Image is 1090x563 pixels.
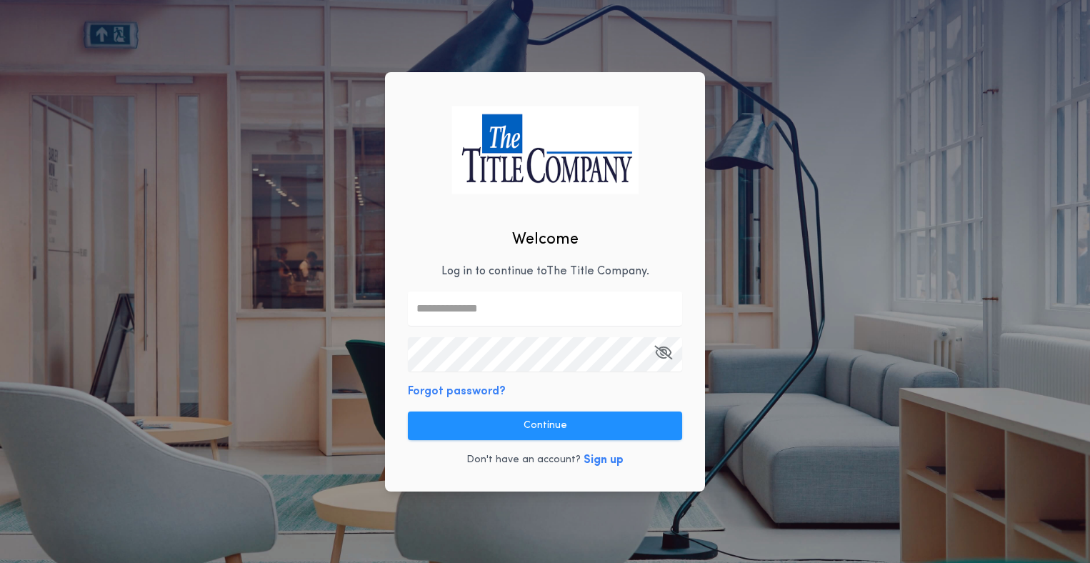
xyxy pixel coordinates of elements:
input: Open Keeper Popup [408,337,682,372]
h2: Welcome [512,228,579,251]
button: Continue [408,412,682,440]
img: logo [451,106,639,194]
button: Forgot password? [408,383,506,400]
button: Open Keeper Popup [654,337,672,372]
p: Don't have an account? [466,453,581,467]
button: Sign up [584,452,624,469]
p: Log in to continue to The Title Company . [441,263,649,280]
